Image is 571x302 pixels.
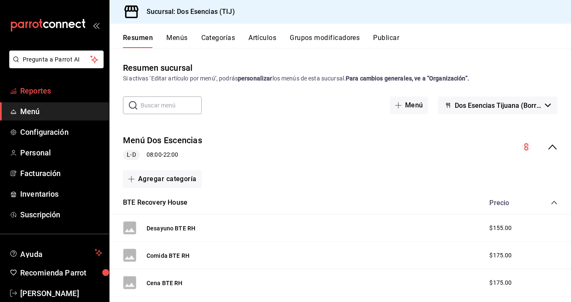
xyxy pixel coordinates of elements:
[123,170,202,188] button: Agregar categoría
[123,134,202,147] button: Menú Dos Escencias
[20,248,91,258] span: Ayuda
[248,34,276,48] button: Artículos
[20,126,102,138] span: Configuración
[438,96,558,114] button: Dos Esencias Tijuana (Borrador)
[489,224,512,233] span: $155.00
[201,34,235,48] button: Categorías
[9,51,104,68] button: Pregunta a Parrot AI
[123,198,187,208] button: BTE Recovery House
[166,34,187,48] button: Menús
[238,75,272,82] strong: personalizar
[290,34,360,48] button: Grupos modificadores
[20,85,102,96] span: Reportes
[141,97,202,114] input: Buscar menú
[23,55,91,64] span: Pregunta a Parrot AI
[373,34,399,48] button: Publicar
[123,34,571,48] div: navigation tabs
[147,224,195,233] button: Desayuno BTE RH
[140,7,235,17] h3: Sucursal: Dos Esencias (TIJ)
[346,75,469,82] strong: Para cambios generales, ve a “Organización”.
[123,150,139,159] span: L-D
[123,74,558,83] div: Si activas ‘Editar artículo por menú’, podrás los menús de esta sucursal.
[481,199,535,207] div: Precio
[123,34,153,48] button: Resumen
[20,288,102,299] span: [PERSON_NAME]
[489,251,512,260] span: $175.00
[6,61,104,70] a: Pregunta a Parrot AI
[109,128,571,167] div: collapse-menu-row
[93,22,99,29] button: open_drawer_menu
[20,267,102,278] span: Recomienda Parrot
[390,96,428,114] button: Menú
[489,278,512,287] span: $175.00
[455,102,542,110] span: Dos Esencias Tijuana (Borrador)
[123,150,202,160] div: 08:00 - 22:00
[20,188,102,200] span: Inventarios
[20,106,102,117] span: Menú
[551,199,558,206] button: collapse-category-row
[20,209,102,220] span: Suscripción
[147,279,183,287] button: Cena BTE RH
[147,251,189,260] button: Comida BTE RH
[20,168,102,179] span: Facturación
[123,61,192,74] div: Resumen sucursal
[20,147,102,158] span: Personal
